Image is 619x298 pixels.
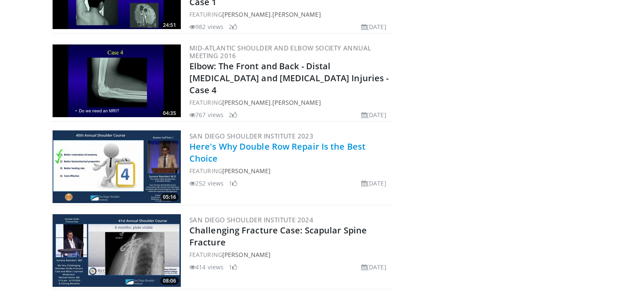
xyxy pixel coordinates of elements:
img: 85956d73-14b8-456d-b970-5ad8508476d7.300x170_q85_crop-smart_upscale.jpg [53,130,181,203]
li: 1 [229,263,237,271]
a: [PERSON_NAME] [272,10,321,18]
span: 04:35 [160,109,179,117]
span: 08:06 [160,277,179,285]
a: 08:06 [53,214,181,287]
div: FEATURING [189,250,390,259]
img: cad1a817-df6e-470f-afba-1a5601baa083.300x170_q85_crop-smart_upscale.jpg [53,44,181,117]
a: 04:35 [53,44,181,117]
a: Mid-Atlantic Shoulder and Elbow Society Annual Meeting 2016 [189,44,371,60]
a: 05:16 [53,130,181,203]
li: 2 [229,22,237,31]
div: FEATURING , [189,98,390,107]
a: [PERSON_NAME] [272,98,321,106]
a: Elbow: The Front and Back - Distal [MEDICAL_DATA] and [MEDICAL_DATA] Injuries - Case 4 [189,60,389,96]
a: Here's Why Double Row Repair Is the Best Choice [189,141,366,164]
a: [PERSON_NAME] [222,167,271,175]
a: San Diego Shoulder Institute 2023 [189,132,313,140]
img: f1ece2b1-f612-4c5f-9807-7ae4433a3865.300x170_q85_crop-smart_upscale.jpg [53,214,181,287]
div: FEATURING [189,166,390,175]
li: 1 [229,179,237,188]
li: [DATE] [361,179,386,188]
li: [DATE] [361,22,386,31]
span: 24:51 [160,21,179,29]
li: 414 views [189,263,224,271]
a: [PERSON_NAME] [222,251,271,259]
a: Challenging Fracture Case: Scapular Spine Fracture [189,224,367,248]
div: FEATURING , [189,10,390,19]
a: [PERSON_NAME] [222,10,271,18]
li: 252 views [189,179,224,188]
a: [PERSON_NAME] [222,98,271,106]
li: 982 views [189,22,224,31]
li: [DATE] [361,110,386,119]
li: [DATE] [361,263,386,271]
span: 05:16 [160,193,179,201]
li: 2 [229,110,237,119]
a: San Diego Shoulder Institute 2024 [189,215,313,224]
li: 767 views [189,110,224,119]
